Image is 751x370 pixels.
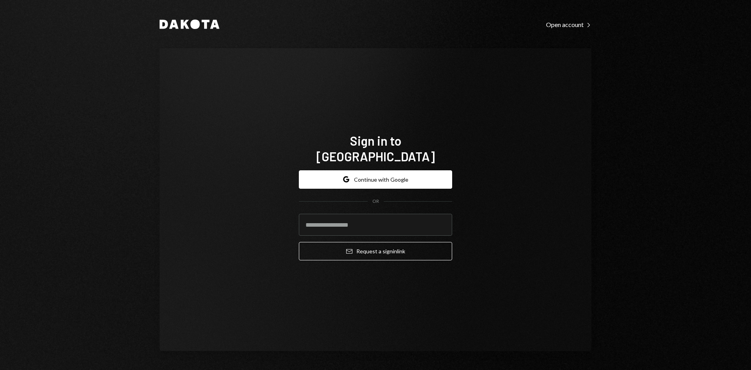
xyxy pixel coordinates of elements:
a: Open account [546,20,591,29]
div: Open account [546,21,591,29]
h1: Sign in to [GEOGRAPHIC_DATA] [299,133,452,164]
div: OR [372,198,379,205]
button: Continue with Google [299,170,452,189]
button: Request a signinlink [299,242,452,260]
